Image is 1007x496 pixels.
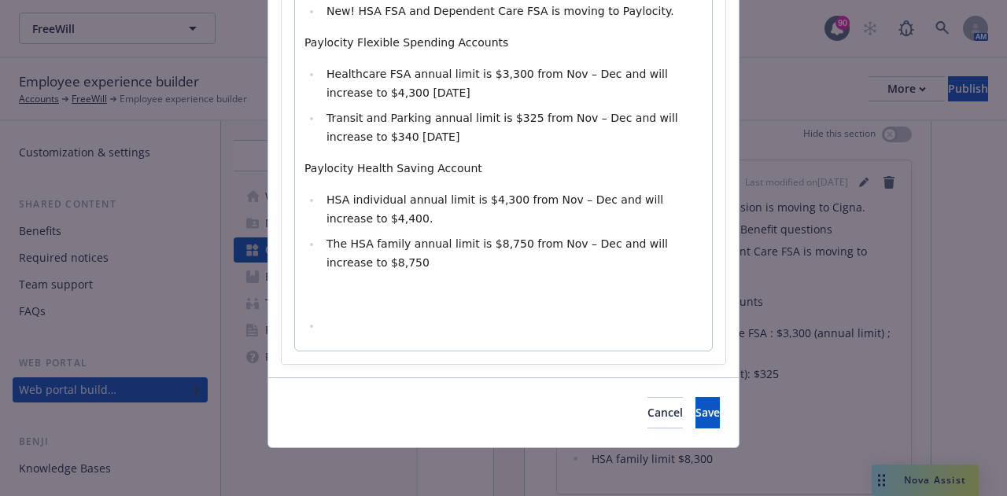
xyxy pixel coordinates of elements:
[304,162,482,175] span: Paylocity Health Saving Account
[695,405,720,420] span: Save
[304,36,508,49] span: Paylocity Flexible Spending Accounts
[326,68,671,99] span: Healthcare FSA annual limit is $3,300 from Nov – Dec and will increase to $4,300 [DATE] ​
[695,397,720,428] button: Save
[326,112,681,143] span: Transit and Parking annual limit is $325 from Nov – Dec and will increase to $340 [DATE]
[647,405,683,420] span: Cancel
[647,397,683,428] button: Cancel
[326,193,667,225] span: HSA individual annual limit is $4,300 from Nov – Dec and will increase to $4,400.
[326,237,671,269] span: The HSA family annual limit is $8,750 from Nov – Dec and will increase to $8,750​
[326,5,674,17] span: New! HSA FSA and Dependent Care FSA is moving to Paylocity.​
